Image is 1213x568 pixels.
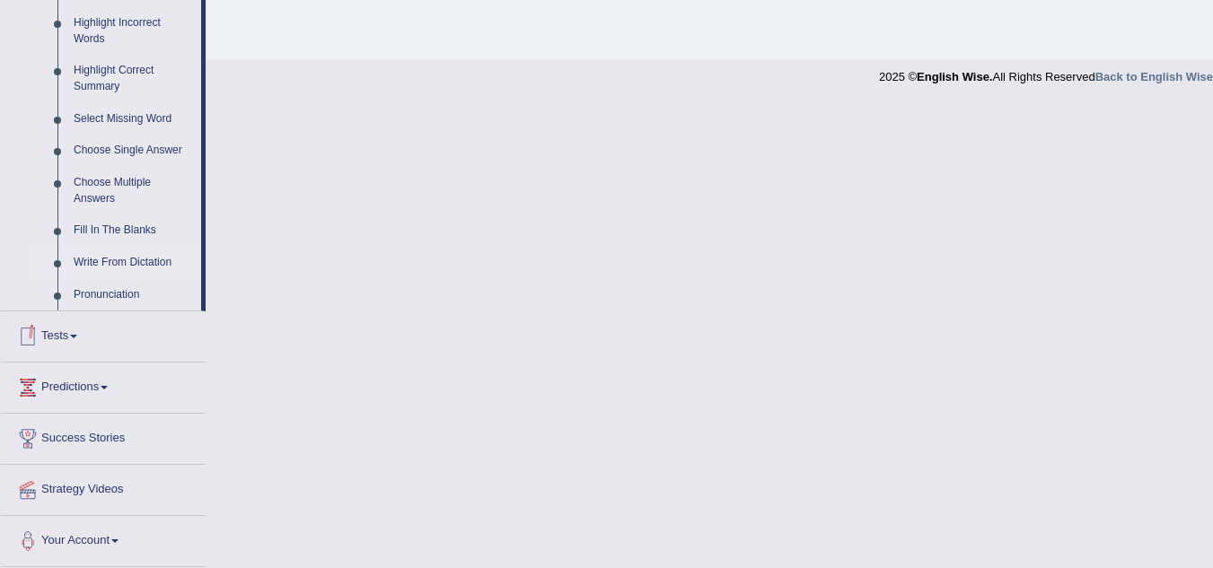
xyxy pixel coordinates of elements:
a: Fill In The Blanks [66,214,201,247]
a: Select Missing Word [66,103,201,135]
strong: English Wise. [917,70,992,83]
a: Strategy Videos [1,465,206,510]
div: 2025 © All Rights Reserved [879,59,1213,85]
a: Highlight Incorrect Words [66,7,201,55]
a: Your Account [1,516,206,561]
a: Choose Single Answer [66,135,201,167]
a: Highlight Correct Summary [66,55,201,102]
a: Write From Dictation [66,247,201,279]
a: Success Stories [1,414,206,459]
a: Choose Multiple Answers [66,167,201,214]
a: Predictions [1,363,206,407]
a: Back to English Wise [1095,70,1213,83]
a: Pronunciation [66,279,201,311]
a: Tests [1,311,206,356]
